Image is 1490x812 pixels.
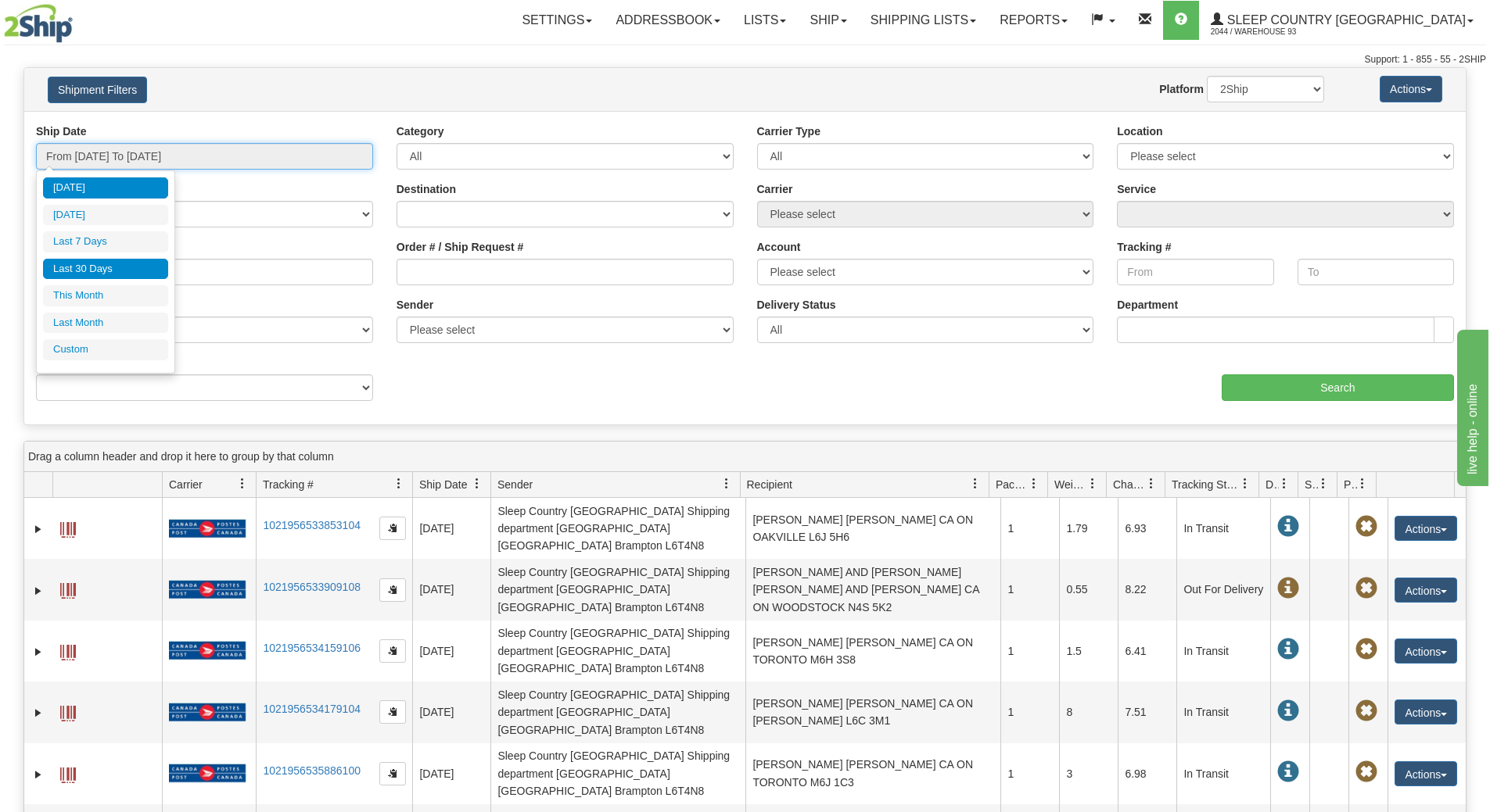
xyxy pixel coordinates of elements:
a: Charge filter column settings [1138,470,1165,497]
img: logo2044.jpg [4,4,73,43]
div: Support: 1 - 855 - 55 - 2SHIP [4,53,1486,66]
td: 1 [1000,681,1059,742]
td: Sleep Country [GEOGRAPHIC_DATA] Shipping department [GEOGRAPHIC_DATA] [GEOGRAPHIC_DATA] Brampton ... [490,498,745,559]
span: Pickup Status [1344,477,1357,492]
li: This Month [43,285,168,306]
button: Actions [1395,761,1457,786]
img: 20 - Canada Post [169,519,246,538]
td: Sleep Country [GEOGRAPHIC_DATA] Shipping department [GEOGRAPHIC_DATA] [GEOGRAPHIC_DATA] Brampton ... [490,559,745,620]
button: Copy to clipboard [379,700,406,724]
td: [PERSON_NAME] [PERSON_NAME] CA ON TORONTO M6J 1C3 [745,743,1000,804]
a: Shipping lists [859,1,988,40]
a: Carrier filter column settings [229,470,256,497]
a: 1021956534159106 [263,642,361,654]
a: Label [60,699,76,724]
td: [PERSON_NAME] [PERSON_NAME] CA ON [PERSON_NAME] L6C 3M1 [745,681,1000,742]
label: Sender [397,297,433,313]
td: [PERSON_NAME] [PERSON_NAME] CA ON OAKVILLE L6J 5H6 [745,498,1000,559]
span: Pickup Not Assigned [1355,761,1377,783]
img: 20 - Canada Post [169,703,246,722]
button: Shipment Filters [48,77,147,103]
input: From [1117,259,1273,285]
td: Out For Delivery [1176,559,1270,620]
label: Delivery Status [757,297,836,313]
button: Actions [1395,578,1457,603]
a: Label [60,638,76,663]
td: [PERSON_NAME] AND [PERSON_NAME] [PERSON_NAME] AND [PERSON_NAME] CA ON WOODSTOCK N4S 5K2 [745,559,1000,620]
label: Department [1117,297,1178,313]
span: Pickup Not Assigned [1355,516,1377,538]
span: Weight [1054,477,1087,492]
a: Shipment Issues filter column settings [1310,470,1337,497]
td: 6.41 [1118,621,1176,681]
span: 2044 / Warehouse 93 [1211,24,1328,40]
button: Actions [1395,639,1457,664]
a: Expand [31,583,46,599]
td: 1 [1000,743,1059,804]
span: Tracking Status [1172,477,1240,492]
label: Ship Date [36,123,87,139]
a: Sender filter column settings [713,470,740,497]
span: Ship Date [419,477,467,492]
td: 1 [1000,498,1059,559]
li: [DATE] [43,177,168,199]
button: Actions [1380,76,1442,102]
a: Expand [31,705,46,721]
li: [DATE] [43,205,168,226]
td: 1 [1000,621,1059,681]
span: Packages [996,477,1029,492]
label: Account [757,239,801,255]
span: In Transit [1277,516,1299,538]
td: 6.93 [1118,498,1176,559]
span: Pickup Not Assigned [1355,578,1377,599]
td: [PERSON_NAME] [PERSON_NAME] CA ON TORONTO M6H 3S8 [745,621,1000,681]
button: Copy to clipboard [379,762,406,785]
a: Delivery Status filter column settings [1271,470,1298,497]
td: Sleep Country [GEOGRAPHIC_DATA] Shipping department [GEOGRAPHIC_DATA] [GEOGRAPHIC_DATA] Brampton ... [490,681,745,742]
li: Last 30 Days [43,259,168,280]
td: Sleep Country [GEOGRAPHIC_DATA] Shipping department [GEOGRAPHIC_DATA] [GEOGRAPHIC_DATA] Brampton ... [490,621,745,681]
span: Shipment Issues [1305,477,1318,492]
a: Tracking Status filter column settings [1232,470,1258,497]
span: Delivery Status [1266,477,1279,492]
div: live help - online [12,9,145,28]
span: Sender [497,477,533,492]
td: [DATE] [412,559,490,620]
li: Custom [43,339,168,360]
a: Label [60,760,76,785]
a: Recipient filter column settings [962,470,989,497]
button: Actions [1395,699,1457,724]
input: To [1298,259,1454,285]
label: Category [397,123,444,139]
span: Charge [1113,477,1146,492]
span: In Transit [1277,639,1299,660]
a: Pickup Status filter column settings [1349,470,1376,497]
label: Location [1117,123,1162,139]
a: Settings [510,1,604,40]
a: Sleep Country [GEOGRAPHIC_DATA] 2044 / Warehouse 93 [1199,1,1485,40]
div: grid grouping header [24,442,1466,472]
span: Pickup Not Assigned [1355,639,1377,660]
a: Reports [988,1,1079,40]
span: Pickup Not Assigned [1355,700,1377,722]
td: In Transit [1176,621,1270,681]
button: Copy to clipboard [379,517,406,540]
td: In Transit [1176,681,1270,742]
td: 8.22 [1118,559,1176,620]
a: Label [60,515,76,540]
label: Carrier Type [757,123,820,139]
td: [DATE] [412,743,490,804]
span: Tracking # [263,477,314,492]
a: 1021956533909108 [263,581,361,593]
img: 20 - Canada Post [169,580,246,599]
label: Carrier [757,181,793,197]
a: Weight filter column settings [1079,470,1106,497]
td: Sleep Country [GEOGRAPHIC_DATA] Shipping department [GEOGRAPHIC_DATA] [GEOGRAPHIC_DATA] Brampton ... [490,743,745,804]
td: 0.55 [1059,559,1118,620]
a: Expand [31,767,46,782]
li: Last 7 Days [43,231,168,252]
a: 1021956533853104 [263,519,361,531]
td: 6.98 [1118,743,1176,804]
button: Actions [1395,516,1457,541]
iframe: chat widget [1454,326,1488,485]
